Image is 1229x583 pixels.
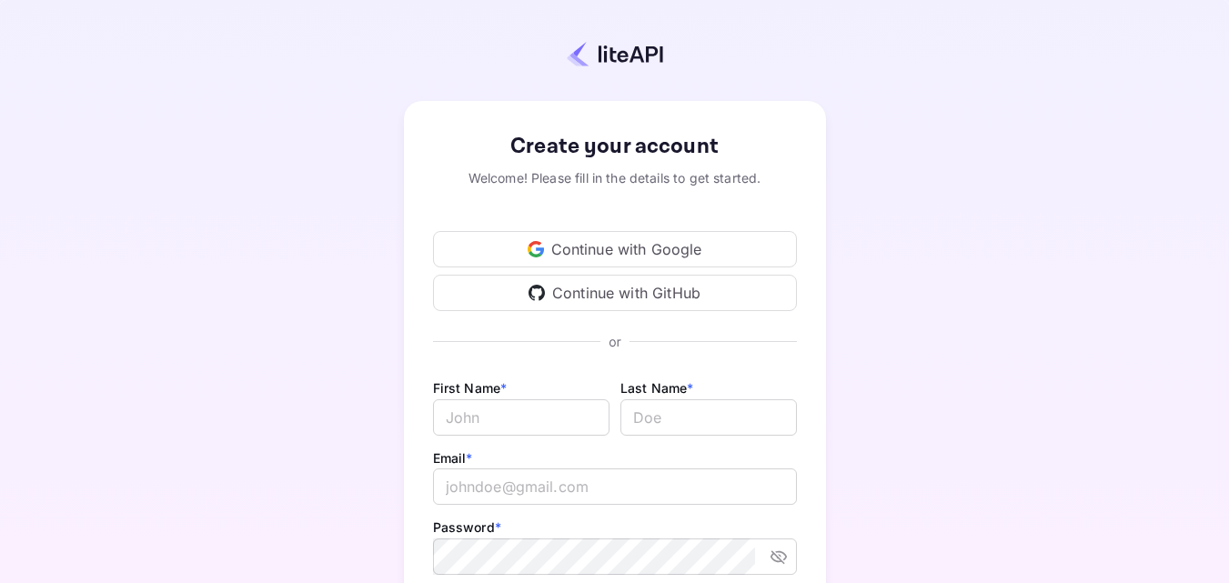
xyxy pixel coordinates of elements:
div: Create your account [433,130,797,163]
input: John [433,399,609,436]
div: Continue with Google [433,231,797,267]
div: Continue with GitHub [433,275,797,311]
input: Doe [620,399,797,436]
input: johndoe@gmail.com [433,468,797,505]
label: First Name [433,380,508,396]
label: Email [433,450,473,466]
label: Last Name [620,380,694,396]
div: Welcome! Please fill in the details to get started. [433,168,797,187]
label: Password [433,519,501,535]
button: toggle password visibility [762,540,795,573]
img: liteapi [567,41,663,67]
